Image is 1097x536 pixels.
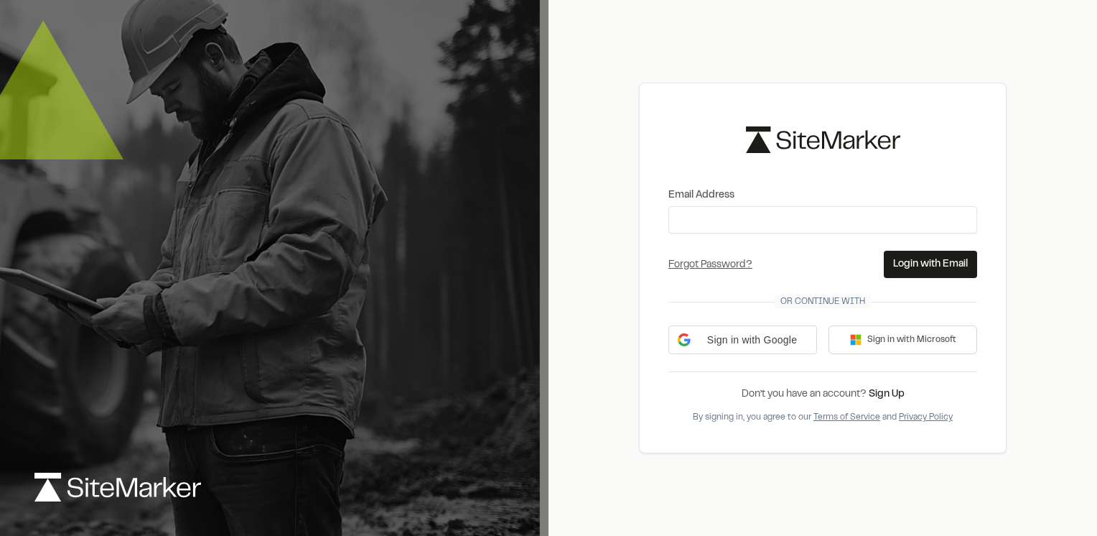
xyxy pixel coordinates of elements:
[746,126,900,153] img: logo-black-rebrand.svg
[668,411,977,424] div: By signing in, you agree to our and
[884,251,977,278] button: Login with Email
[696,333,808,348] span: Sign in with Google
[813,411,880,424] button: Terms of Service
[775,295,871,308] span: Or continue with
[668,387,977,402] div: Don’t you have an account?
[869,390,905,399] a: Sign Up
[34,473,201,502] img: logo-white-rebrand.svg
[668,325,817,354] div: Sign in with Google
[828,325,977,354] button: Sign in with Microsoft
[668,188,977,203] label: Email Address
[899,411,953,424] button: Privacy Policy
[668,261,752,269] a: Forgot Password?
